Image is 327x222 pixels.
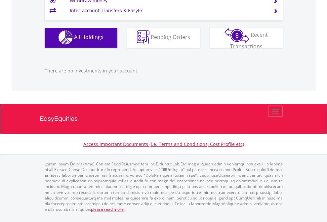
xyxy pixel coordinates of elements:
span: Pending Orders [151,33,190,41]
button: Pending Orders [127,28,200,48]
p: There are no investments in your account. [45,67,283,74]
a: please read more: [91,206,125,212]
td: Inter-account Transfers & EasyFx [70,6,265,16]
img: transactions-zar-wht.png [225,28,249,43]
a: Access Important Documents (i.e. Terms and Conditions, Cost Profile etc) [83,141,244,147]
img: holdings-wht.png [59,30,73,45]
button: Recent Transactions [210,28,283,48]
a: EasyEquities [40,104,288,134]
span: Recent Transactions [230,31,268,50]
p: Lorem Ipsum Dolors (Ame) Con a/e SeddOeiusmod tem InciDiduntut Lab Etd mag aliquaen admin veniamq... [45,161,283,212]
span: All Holdings [74,33,103,41]
img: pending_instructions-wht.png [137,30,149,45]
button: All Holdings [45,28,117,48]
